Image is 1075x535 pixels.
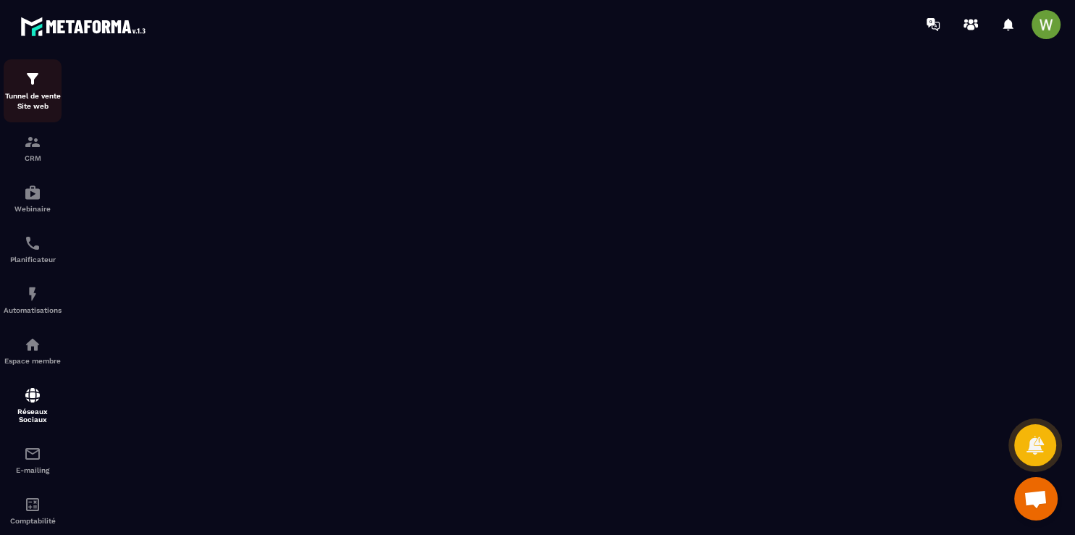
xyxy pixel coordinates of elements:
img: email [24,445,41,463]
a: automationsautomationsWebinaire [4,173,62,224]
img: formation [24,70,41,88]
p: Comptabilité [4,517,62,525]
a: social-networksocial-networkRéseaux Sociaux [4,376,62,434]
img: automations [24,184,41,201]
a: formationformationTunnel de vente Site web [4,59,62,122]
p: Automatisations [4,306,62,314]
img: accountant [24,496,41,513]
a: emailemailE-mailing [4,434,62,485]
img: social-network [24,387,41,404]
p: Tunnel de vente Site web [4,91,62,111]
p: E-mailing [4,466,62,474]
p: CRM [4,154,62,162]
a: schedulerschedulerPlanificateur [4,224,62,274]
img: scheduler [24,235,41,252]
p: Réseaux Sociaux [4,408,62,424]
a: formationformationCRM [4,122,62,173]
div: Open chat [1014,477,1058,521]
a: automationsautomationsEspace membre [4,325,62,376]
img: formation [24,133,41,151]
p: Espace membre [4,357,62,365]
p: Planificateur [4,256,62,264]
img: automations [24,336,41,353]
a: automationsautomationsAutomatisations [4,274,62,325]
img: automations [24,285,41,303]
img: logo [20,13,151,40]
p: Webinaire [4,205,62,213]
